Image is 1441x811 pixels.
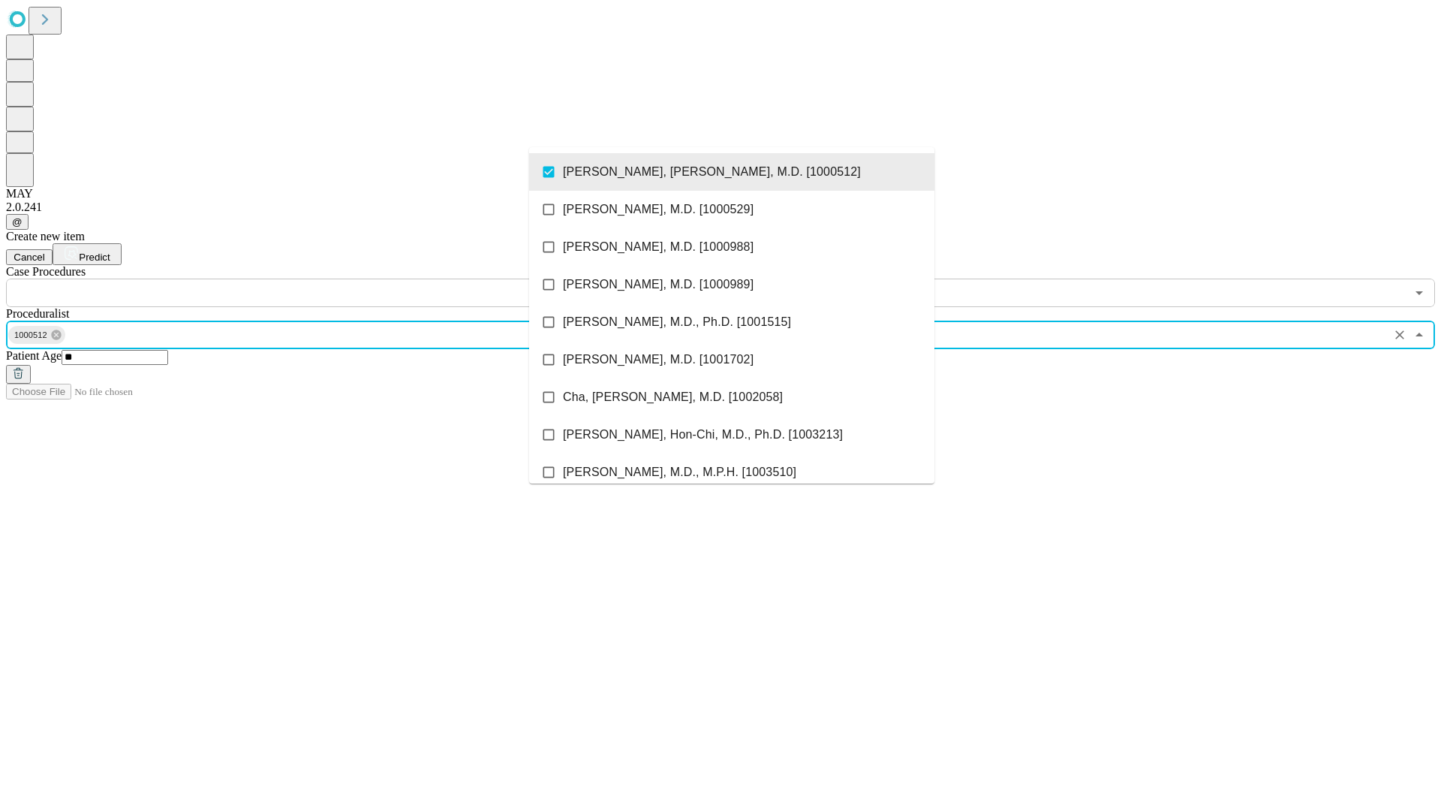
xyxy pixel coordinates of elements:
[6,200,1435,214] div: 2.0.241
[8,327,53,344] span: 1000512
[79,252,110,263] span: Predict
[563,163,861,181] span: [PERSON_NAME], [PERSON_NAME], M.D. [1000512]
[6,307,69,320] span: Proceduralist
[563,463,796,481] span: [PERSON_NAME], M.D., M.P.H. [1003510]
[563,388,783,406] span: Cha, [PERSON_NAME], M.D. [1002058]
[563,313,791,331] span: [PERSON_NAME], M.D., Ph.D. [1001515]
[6,230,85,243] span: Create new item
[1409,324,1430,345] button: Close
[563,351,754,369] span: [PERSON_NAME], M.D. [1001702]
[6,249,53,265] button: Cancel
[563,238,754,256] span: [PERSON_NAME], M.D. [1000988]
[14,252,45,263] span: Cancel
[563,200,754,219] span: [PERSON_NAME], M.D. [1000529]
[6,349,62,362] span: Patient Age
[563,276,754,294] span: [PERSON_NAME], M.D. [1000989]
[563,426,843,444] span: [PERSON_NAME], Hon-Chi, M.D., Ph.D. [1003213]
[1389,324,1410,345] button: Clear
[6,214,29,230] button: @
[6,187,1435,200] div: MAY
[12,216,23,228] span: @
[1409,282,1430,303] button: Open
[6,265,86,278] span: Scheduled Procedure
[53,243,122,265] button: Predict
[8,326,65,344] div: 1000512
